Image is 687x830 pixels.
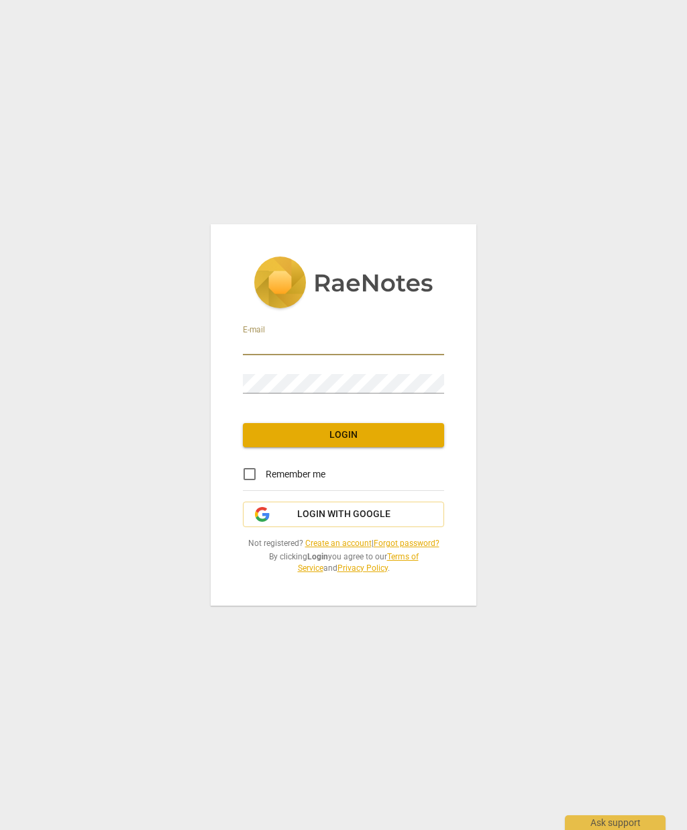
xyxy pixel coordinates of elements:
span: Not registered? | [243,538,444,549]
button: Login with Google [243,502,444,527]
b: Login [307,552,328,561]
span: Login [254,428,433,442]
button: Login [243,423,444,447]
span: Remember me [266,467,325,481]
a: Create an account [305,539,372,548]
span: By clicking you agree to our and . [243,551,444,573]
a: Forgot password? [374,539,439,548]
span: Login with Google [297,508,390,521]
label: E-mail [243,326,265,334]
div: Ask support [565,815,666,830]
a: Privacy Policy [337,563,388,573]
a: Terms of Service [298,552,419,573]
img: 5ac2273c67554f335776073100b6d88f.svg [254,257,433,312]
